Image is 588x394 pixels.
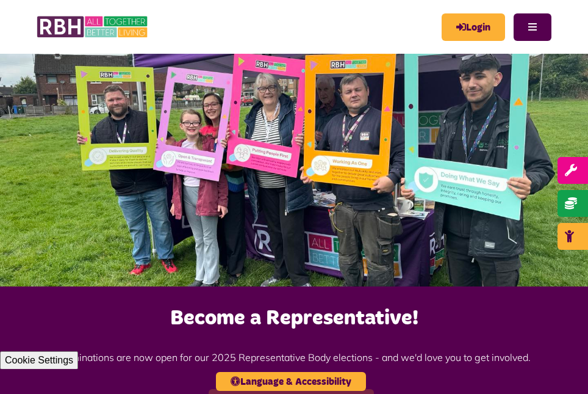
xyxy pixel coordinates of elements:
[514,13,551,41] button: Navigation
[216,372,366,391] button: Language & Accessibility
[6,305,582,332] h2: Become a Representative!
[6,332,582,383] p: Nominations are now open for our 2025 Representative Body elections - and we'd love you to get in...
[37,12,149,42] img: RBH
[442,13,505,41] a: MyRBH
